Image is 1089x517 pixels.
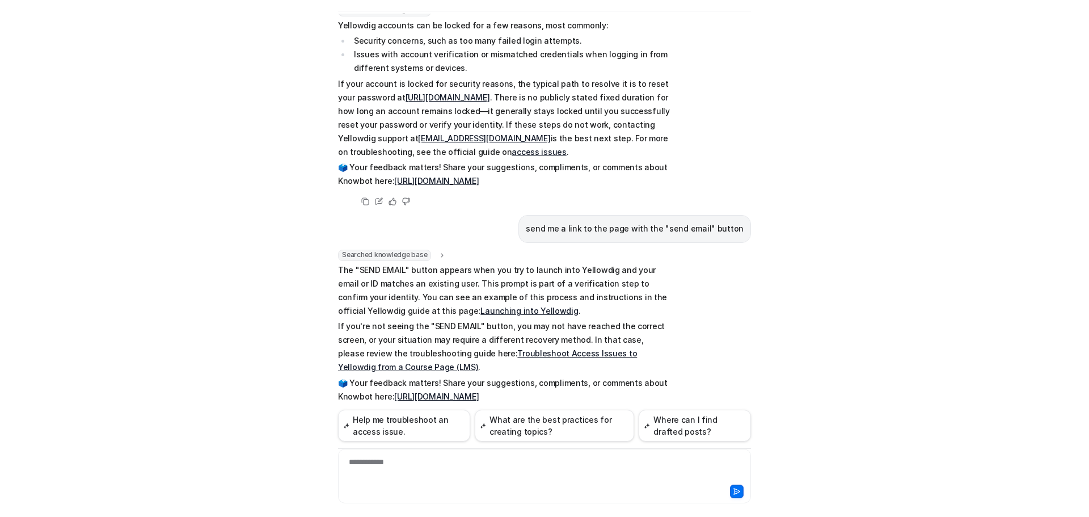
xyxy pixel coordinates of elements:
p: 🗳️ Your feedback matters! Share your suggestions, compliments, or comments about Knowbot here: [338,376,670,403]
p: If you're not seeing the "SEND EMAIL" button, you may not have reached the correct screen, or you... [338,320,670,374]
p: The "SEND EMAIL" button appears when you try to launch into Yellowdig and your email or ID matche... [338,263,670,318]
li: Security concerns, such as too many failed login attempts. [351,34,670,48]
a: [EMAIL_ADDRESS][DOMAIN_NAME] [418,133,550,143]
span: Searched knowledge base [338,250,431,261]
p: send me a link to the page with the "send email" button [526,222,744,236]
button: Help me troubleshoot an access issue. [338,410,470,442]
button: Where can I find drafted posts? [639,410,751,442]
p: 🗳️ Your feedback matters! Share your suggestions, compliments, or comments about Knowbot here: [338,161,670,188]
a: [URL][DOMAIN_NAME] [394,176,479,186]
a: [URL][DOMAIN_NAME] [406,93,490,102]
p: Yellowdig accounts can be locked for a few reasons, most commonly: [338,19,670,32]
p: If your account is locked for security reasons, the typical path to resolve it is to reset your p... [338,77,670,159]
a: Launching into Yellowdig [480,306,578,316]
a: [URL][DOMAIN_NAME] [394,392,479,401]
a: access issues [512,147,566,157]
li: Issues with account verification or mismatched credentials when logging in from different systems... [351,48,670,75]
button: What are the best practices for creating topics? [475,410,634,442]
span: Searched knowledge base [338,5,431,16]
